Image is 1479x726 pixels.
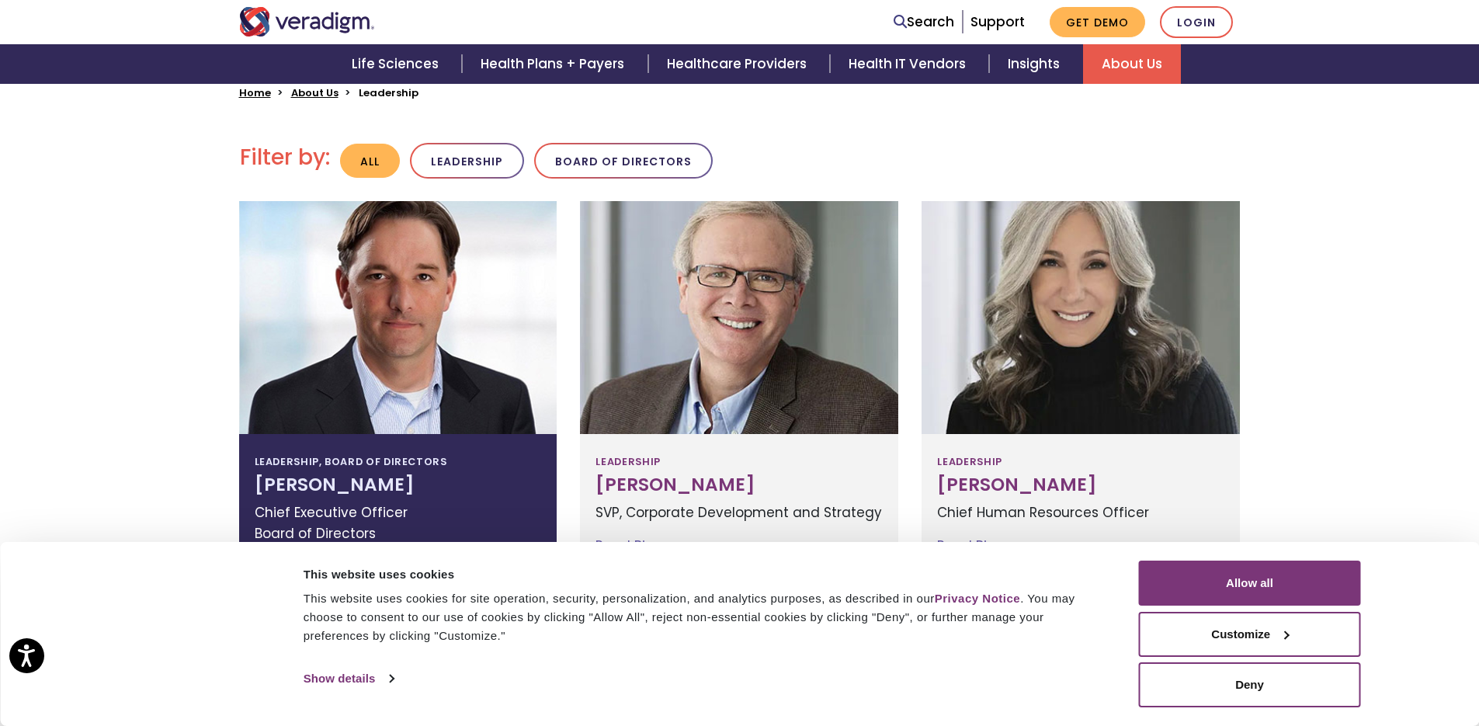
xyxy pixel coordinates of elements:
[1083,44,1181,84] a: About Us
[255,474,542,496] h3: [PERSON_NAME]
[291,85,339,100] a: About Us
[648,44,830,84] a: Healthcare Providers
[1139,561,1361,606] button: Allow all
[239,7,375,36] img: Veradigm logo
[937,474,1224,496] h3: [PERSON_NAME]
[935,592,1020,605] a: Privacy Notice
[1181,614,1460,707] iframe: Drift Chat Widget
[937,502,1224,523] p: Chief Human Resources Officer
[595,474,883,496] h3: [PERSON_NAME]
[595,502,883,523] p: SVP, Corporate Development and Strategy
[1139,662,1361,707] button: Deny
[462,44,647,84] a: Health Plans + Payers
[937,450,1002,474] span: Leadership
[894,12,954,33] a: Search
[333,44,462,84] a: Life Sciences
[1139,612,1361,657] button: Customize
[255,502,542,544] p: Chief Executive Officer Board of Directors
[595,537,654,555] a: Read Bio
[534,143,713,179] button: Board of Directors
[989,44,1083,84] a: Insights
[830,44,989,84] a: Health IT Vendors
[1160,6,1233,38] a: Login
[410,143,524,179] button: Leadership
[1050,7,1145,37] a: Get Demo
[595,450,660,474] span: Leadership
[937,537,995,555] a: Read Bio
[304,565,1104,584] div: This website uses cookies
[340,144,400,179] button: All
[304,589,1104,645] div: This website uses cookies for site operation, security, personalization, and analytics purposes, ...
[240,144,330,171] h2: Filter by:
[255,450,447,474] span: Leadership, Board of Directors
[970,12,1025,31] a: Support
[304,667,394,690] a: Show details
[239,85,271,100] a: Home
